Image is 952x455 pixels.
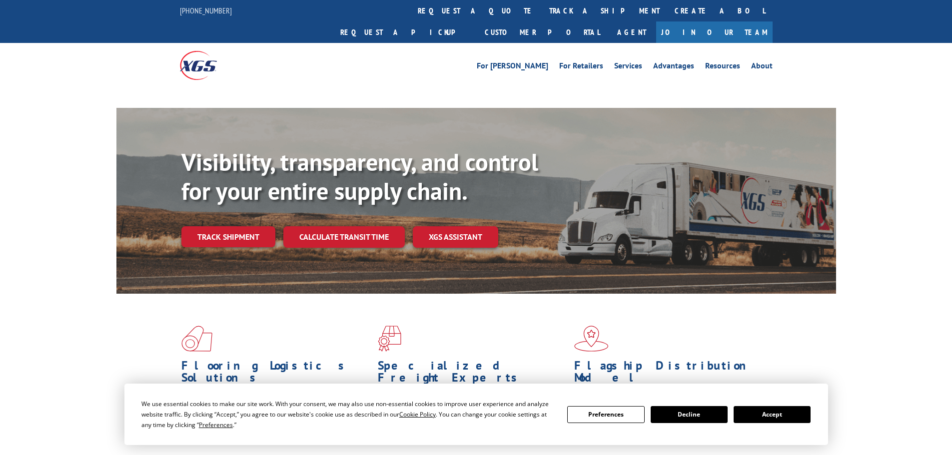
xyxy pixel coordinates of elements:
[124,384,828,445] div: Cookie Consent Prompt
[333,21,477,43] a: Request a pickup
[567,406,644,423] button: Preferences
[477,21,607,43] a: Customer Portal
[574,326,609,352] img: xgs-icon-flagship-distribution-model-red
[477,62,548,73] a: For [PERSON_NAME]
[607,21,656,43] a: Agent
[651,406,728,423] button: Decline
[656,21,773,43] a: Join Our Team
[751,62,773,73] a: About
[141,399,555,430] div: We use essential cookies to make our site work. With your consent, we may also use non-essential ...
[705,62,740,73] a: Resources
[574,360,763,389] h1: Flagship Distribution Model
[378,326,401,352] img: xgs-icon-focused-on-flooring-red
[653,62,694,73] a: Advantages
[559,62,603,73] a: For Retailers
[283,226,405,248] a: Calculate transit time
[378,360,567,389] h1: Specialized Freight Experts
[181,326,212,352] img: xgs-icon-total-supply-chain-intelligence-red
[199,421,233,429] span: Preferences
[614,62,642,73] a: Services
[180,5,232,15] a: [PHONE_NUMBER]
[413,226,498,248] a: XGS ASSISTANT
[181,360,370,389] h1: Flooring Logistics Solutions
[181,146,538,206] b: Visibility, transparency, and control for your entire supply chain.
[734,406,811,423] button: Accept
[181,226,275,247] a: Track shipment
[399,410,436,419] span: Cookie Policy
